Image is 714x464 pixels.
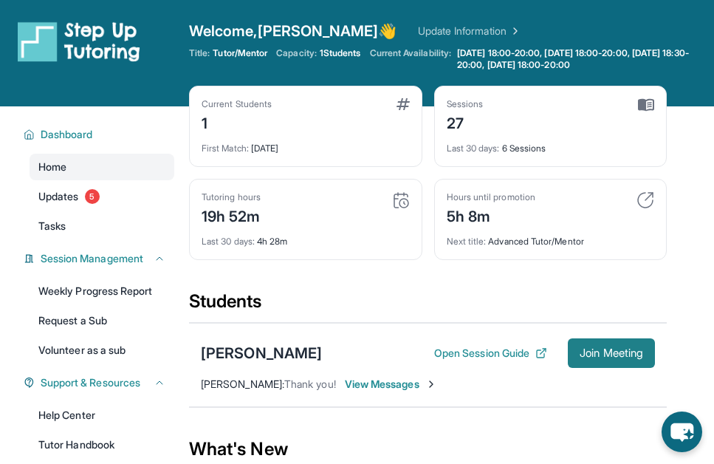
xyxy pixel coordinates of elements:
span: View Messages [345,377,437,392]
a: Home [30,154,174,180]
div: 6 Sessions [447,134,655,154]
a: Tutor Handbook [30,431,174,458]
img: card [638,98,654,112]
div: 4h 28m [202,227,410,248]
button: Session Management [35,251,165,266]
a: Weekly Progress Report [30,278,174,304]
img: card [636,191,654,209]
div: Current Students [202,98,272,110]
span: [DATE] 18:00-20:00, [DATE] 18:00-20:00, [DATE] 18:30-20:00, [DATE] 18:00-20:00 [457,47,711,71]
div: 27 [447,110,484,134]
button: Support & Resources [35,375,165,390]
div: [DATE] [202,134,410,154]
a: Volunteer as a sub [30,337,174,364]
span: [PERSON_NAME] : [201,378,284,390]
span: Title: [189,47,210,59]
button: Open Session Guide [434,346,547,361]
button: Join Meeting [568,338,655,368]
span: Current Availability: [370,47,451,71]
div: Tutoring hours [202,191,261,203]
span: Updates [38,189,79,204]
span: Tutor/Mentor [213,47,267,59]
a: Updates5 [30,183,174,210]
span: First Match : [202,143,249,154]
img: Chevron Right [507,24,521,38]
a: Help Center [30,402,174,429]
img: Chevron-Right [425,378,437,390]
span: Thank you! [284,378,336,390]
button: chat-button [662,412,702,452]
div: [PERSON_NAME] [201,343,322,364]
div: 5h 8m [447,203,535,227]
div: Hours until promotion [447,191,535,203]
div: Advanced Tutor/Mentor [447,227,655,248]
button: Dashboard [35,127,165,142]
span: Support & Resources [41,375,140,390]
div: 19h 52m [202,203,261,227]
span: Capacity: [276,47,317,59]
span: Next title : [447,236,487,247]
span: Session Management [41,251,143,266]
a: [DATE] 18:00-20:00, [DATE] 18:00-20:00, [DATE] 18:30-20:00, [DATE] 18:00-20:00 [454,47,714,71]
img: card [392,191,410,209]
span: 5 [85,189,100,204]
span: 1 Students [320,47,361,59]
span: Dashboard [41,127,93,142]
span: Join Meeting [580,349,643,358]
div: 1 [202,110,272,134]
a: Request a Sub [30,307,174,334]
span: Home [38,160,66,174]
img: logo [18,21,140,62]
span: Last 30 days : [202,236,255,247]
img: card [397,98,410,110]
span: Last 30 days : [447,143,500,154]
div: Sessions [447,98,484,110]
a: Update Information [418,24,521,38]
span: Tasks [38,219,66,233]
a: Tasks [30,213,174,239]
span: Welcome, [PERSON_NAME] 👋 [189,21,397,41]
div: Students [189,290,667,322]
